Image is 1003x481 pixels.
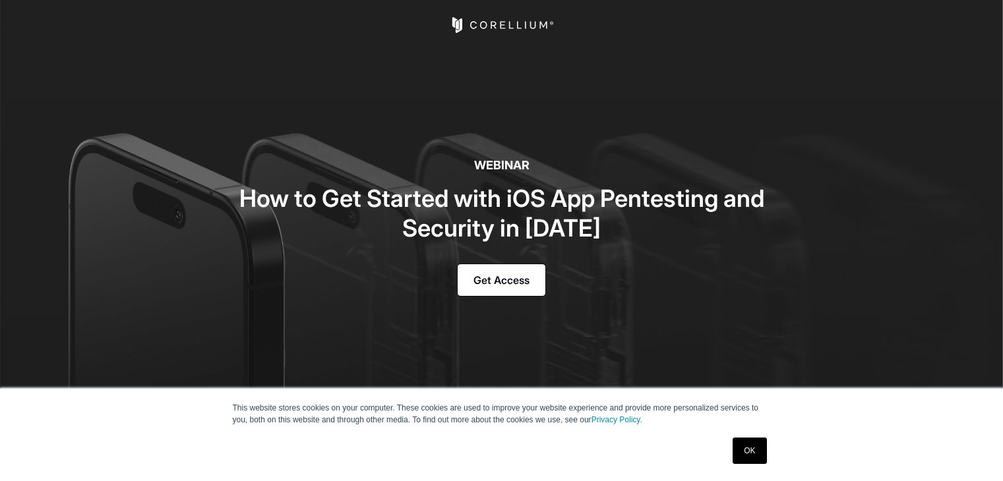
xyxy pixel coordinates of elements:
[458,264,545,296] a: Get Access
[238,158,766,173] h6: WEBINAR
[233,402,771,426] p: This website stores cookies on your computer. These cookies are used to improve your website expe...
[473,272,530,288] span: Get Access
[449,17,554,33] a: Corellium Home
[733,438,766,464] a: OK
[592,415,642,424] a: Privacy Policy.
[238,184,766,243] h2: How to Get Started with iOS App Pentesting and Security in [DATE]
